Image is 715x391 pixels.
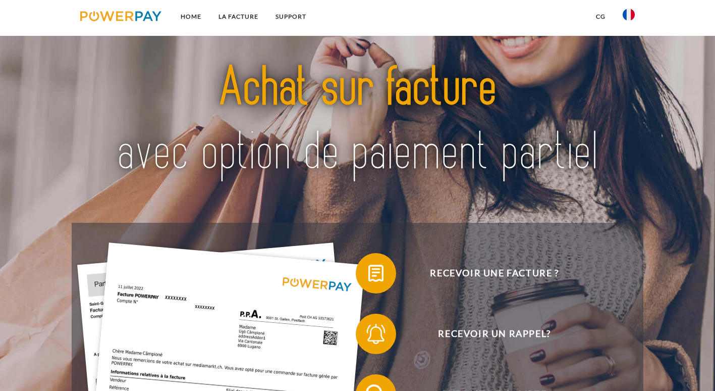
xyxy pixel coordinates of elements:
[356,314,618,354] button: Recevoir un rappel?
[363,321,389,347] img: qb_bell.svg
[172,8,210,26] a: Home
[371,253,618,294] span: Recevoir une facture ?
[80,11,161,21] img: logo-powerpay.svg
[363,261,389,286] img: qb_bill.svg
[267,8,315,26] a: Support
[356,253,618,294] button: Recevoir une facture ?
[623,9,635,21] img: fr
[587,8,614,26] a: CG
[107,39,608,202] img: title-powerpay_fr.svg
[210,8,267,26] a: LA FACTURE
[371,314,618,354] span: Recevoir un rappel?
